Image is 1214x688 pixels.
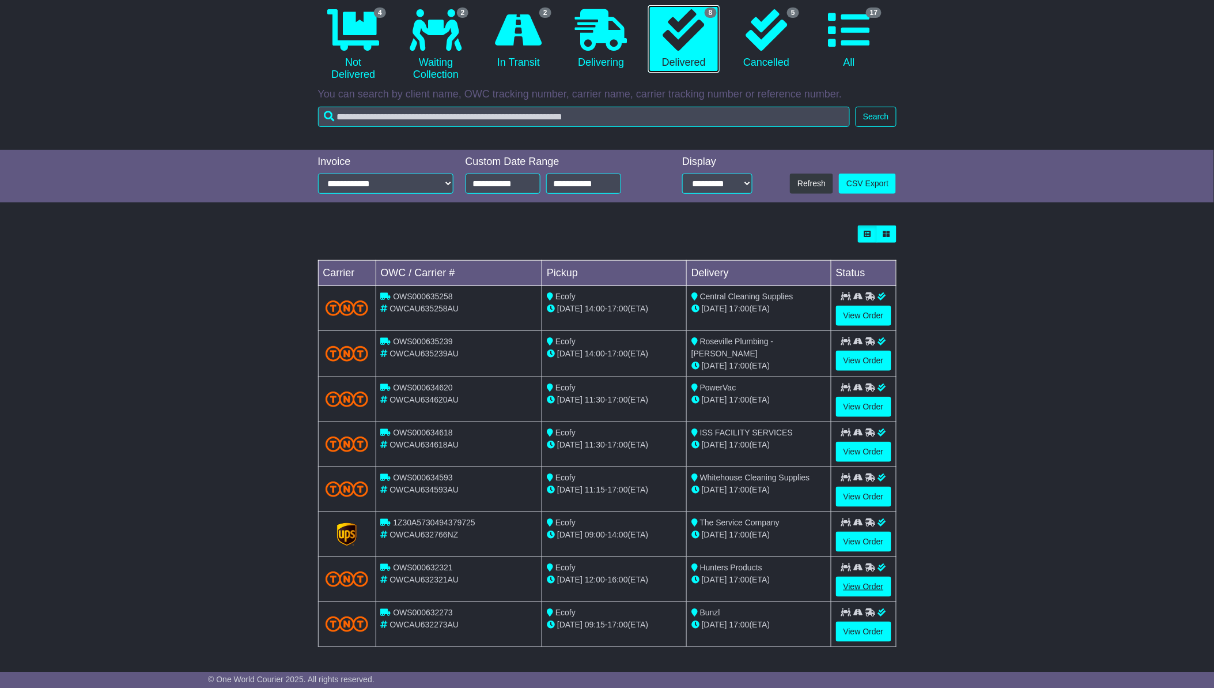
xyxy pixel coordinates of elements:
[836,351,891,371] a: View Order
[702,304,727,313] span: [DATE]
[836,442,891,462] a: View Order
[389,575,459,584] span: OWCAU632321AU
[547,394,682,406] div: - (ETA)
[539,7,551,18] span: 2
[483,5,554,73] a: 2 In Transit
[393,337,453,346] span: OWS000635239
[585,485,605,494] span: 11:15
[557,620,583,629] span: [DATE]
[393,563,453,572] span: OWS000632321
[608,304,628,313] span: 17:00
[691,360,826,372] div: (ETA)
[836,306,891,326] a: View Order
[326,346,369,362] img: TNT_Domestic.png
[557,485,583,494] span: [DATE]
[836,397,891,417] a: View Order
[585,395,605,404] span: 11:30
[400,5,471,85] a: 2 Waiting Collection
[814,5,884,73] a: 17 All
[702,575,727,584] span: [DATE]
[836,577,891,597] a: View Order
[608,440,628,449] span: 17:00
[318,261,376,286] td: Carrier
[389,485,459,494] span: OWCAU634593AU
[691,337,774,358] span: Roseville Plumbing - [PERSON_NAME]
[702,440,727,449] span: [DATE]
[326,300,369,316] img: TNT_Domestic.png
[555,383,576,392] span: Ecofy
[393,608,453,617] span: OWS000632273
[585,349,605,358] span: 14:00
[691,484,826,496] div: (ETA)
[547,348,682,360] div: - (ETA)
[555,563,576,572] span: Ecofy
[585,620,605,629] span: 09:15
[393,428,453,437] span: OWS000634618
[700,518,780,527] span: The Service Company
[836,622,891,642] a: View Order
[729,395,750,404] span: 17:00
[555,428,576,437] span: Ecofy
[608,395,628,404] span: 17:00
[705,7,717,18] span: 8
[700,428,793,437] span: ISS FACILITY SERVICES
[547,529,682,541] div: - (ETA)
[787,7,799,18] span: 5
[700,473,810,482] span: Whitehouse Cleaning Supplies
[729,485,750,494] span: 17:00
[557,304,583,313] span: [DATE]
[326,572,369,587] img: TNT_Domestic.png
[729,304,750,313] span: 17:00
[376,261,542,286] td: OWC / Carrier #
[457,7,469,18] span: 2
[585,440,605,449] span: 11:30
[608,349,628,358] span: 17:00
[691,303,826,315] div: (ETA)
[608,620,628,629] span: 17:00
[700,608,720,617] span: Bunzl
[555,337,576,346] span: Ecofy
[702,530,727,539] span: [DATE]
[648,5,719,73] a: 8 Delivered
[866,7,882,18] span: 17
[542,261,687,286] td: Pickup
[389,530,458,539] span: OWCAU632766NZ
[555,292,576,301] span: Ecofy
[700,383,736,392] span: PowerVac
[700,292,793,301] span: Central Cleaning Supplies
[608,575,628,584] span: 16:00
[547,574,682,586] div: - (ETA)
[729,530,750,539] span: 17:00
[547,439,682,451] div: - (ETA)
[557,530,583,539] span: [DATE]
[326,616,369,632] img: TNT_Domestic.png
[682,156,752,168] div: Display
[466,156,651,168] div: Custom Date Range
[389,440,459,449] span: OWCAU634618AU
[856,107,896,127] button: Search
[555,518,576,527] span: Ecofy
[566,5,637,73] a: Delivering
[691,439,826,451] div: (ETA)
[547,303,682,315] div: - (ETA)
[208,675,375,684] span: © One World Courier 2025. All rights reserved.
[729,620,750,629] span: 17:00
[691,619,826,631] div: (ETA)
[326,482,369,497] img: TNT_Domestic.png
[836,487,891,507] a: View Order
[700,563,762,572] span: Hunters Products
[326,392,369,407] img: TNT_Domestic.png
[686,261,831,286] td: Delivery
[729,440,750,449] span: 17:00
[585,304,605,313] span: 14:00
[318,5,389,85] a: 4 Not Delivered
[702,395,727,404] span: [DATE]
[691,574,826,586] div: (ETA)
[393,383,453,392] span: OWS000634620
[557,395,583,404] span: [DATE]
[557,349,583,358] span: [DATE]
[318,88,897,101] p: You can search by client name, OWC tracking number, carrier name, carrier tracking number or refe...
[389,349,459,358] span: OWCAU635239AU
[729,575,750,584] span: 17:00
[731,5,802,73] a: 5 Cancelled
